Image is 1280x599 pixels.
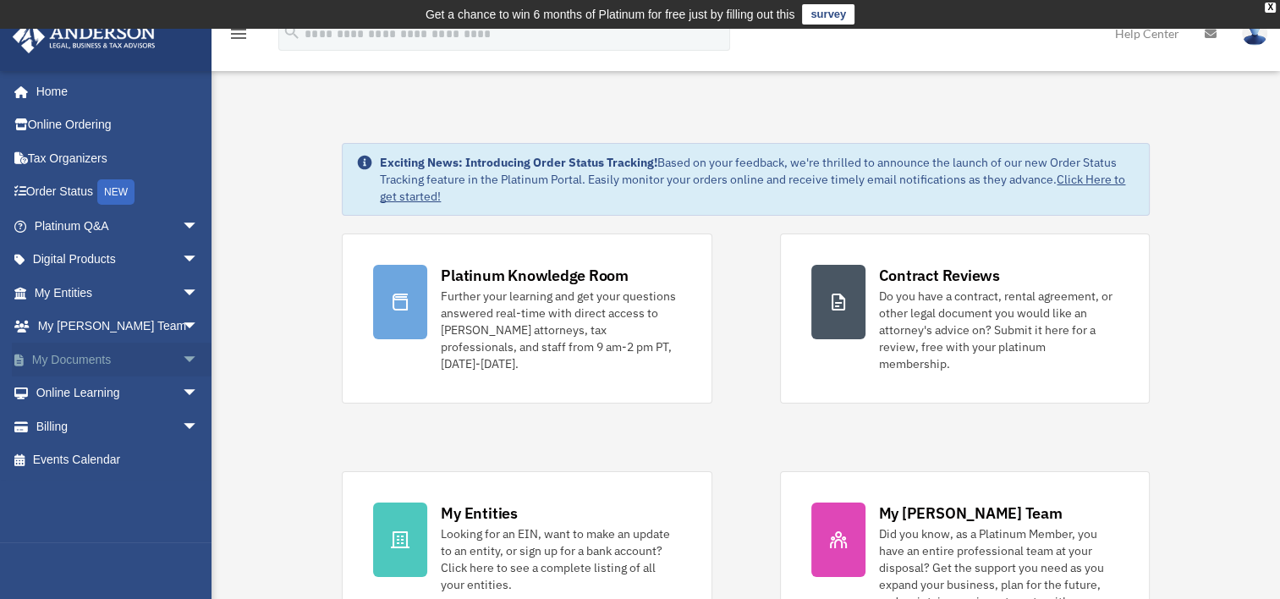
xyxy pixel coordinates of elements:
a: Order StatusNEW [12,175,224,210]
a: Platinum Q&Aarrow_drop_down [12,209,224,243]
div: My Entities [441,503,517,524]
div: Contract Reviews [879,265,1000,286]
div: NEW [97,179,135,205]
span: arrow_drop_down [182,243,216,278]
div: Looking for an EIN, want to make an update to an entity, or sign up for a bank account? Click her... [441,525,680,593]
a: Home [12,74,216,108]
span: arrow_drop_down [182,376,216,411]
a: Online Ordering [12,108,224,142]
a: Online Learningarrow_drop_down [12,376,224,410]
a: Events Calendar [12,443,224,477]
a: Billingarrow_drop_down [12,409,224,443]
span: arrow_drop_down [182,409,216,444]
a: survey [802,4,854,25]
img: User Pic [1242,21,1267,46]
div: My [PERSON_NAME] Team [879,503,1063,524]
a: Digital Productsarrow_drop_down [12,243,224,277]
div: Platinum Knowledge Room [441,265,629,286]
span: arrow_drop_down [182,310,216,344]
a: Tax Organizers [12,141,224,175]
a: Platinum Knowledge Room Further your learning and get your questions answered real-time with dire... [342,234,711,404]
i: menu [228,24,249,44]
div: close [1265,3,1276,13]
a: My Entitiesarrow_drop_down [12,276,224,310]
span: arrow_drop_down [182,276,216,310]
a: Click Here to get started! [380,172,1125,204]
a: My Documentsarrow_drop_down [12,343,224,376]
i: search [283,23,301,41]
div: Do you have a contract, rental agreement, or other legal document you would like an attorney's ad... [879,288,1118,372]
div: Based on your feedback, we're thrilled to announce the launch of our new Order Status Tracking fe... [380,154,1134,205]
a: Contract Reviews Do you have a contract, rental agreement, or other legal document you would like... [780,234,1150,404]
div: Further your learning and get your questions answered real-time with direct access to [PERSON_NAM... [441,288,680,372]
a: menu [228,30,249,44]
div: Get a chance to win 6 months of Platinum for free just by filling out this [426,4,795,25]
strong: Exciting News: Introducing Order Status Tracking! [380,155,657,170]
img: Anderson Advisors Platinum Portal [8,20,161,53]
span: arrow_drop_down [182,343,216,377]
a: My [PERSON_NAME] Teamarrow_drop_down [12,310,224,343]
span: arrow_drop_down [182,209,216,244]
